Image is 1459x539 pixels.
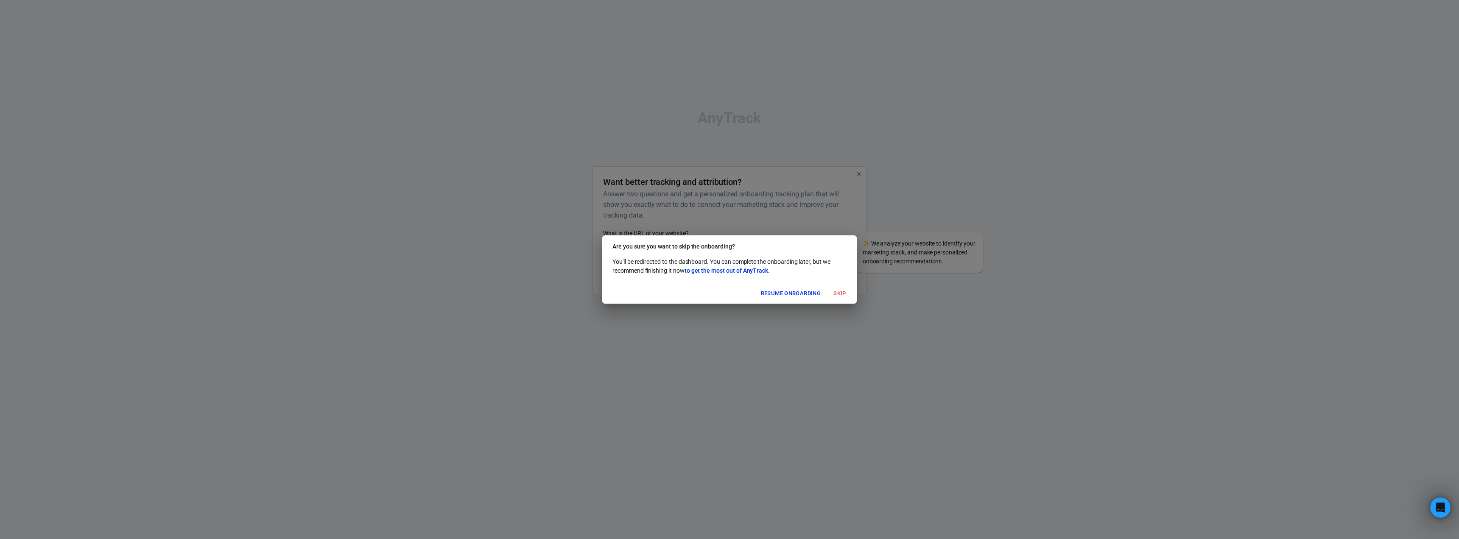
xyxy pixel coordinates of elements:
[1430,497,1451,518] iframe: Intercom live chat
[602,235,857,257] h2: Are you sure you want to skip the onboarding?
[685,267,768,274] span: to get the most out of AnyTrack
[759,287,823,300] button: Resume onboarding
[612,257,847,275] p: You'll be redirected to the dashboard. You can complete the onboarding later, but we recommend fi...
[826,287,853,300] button: Skip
